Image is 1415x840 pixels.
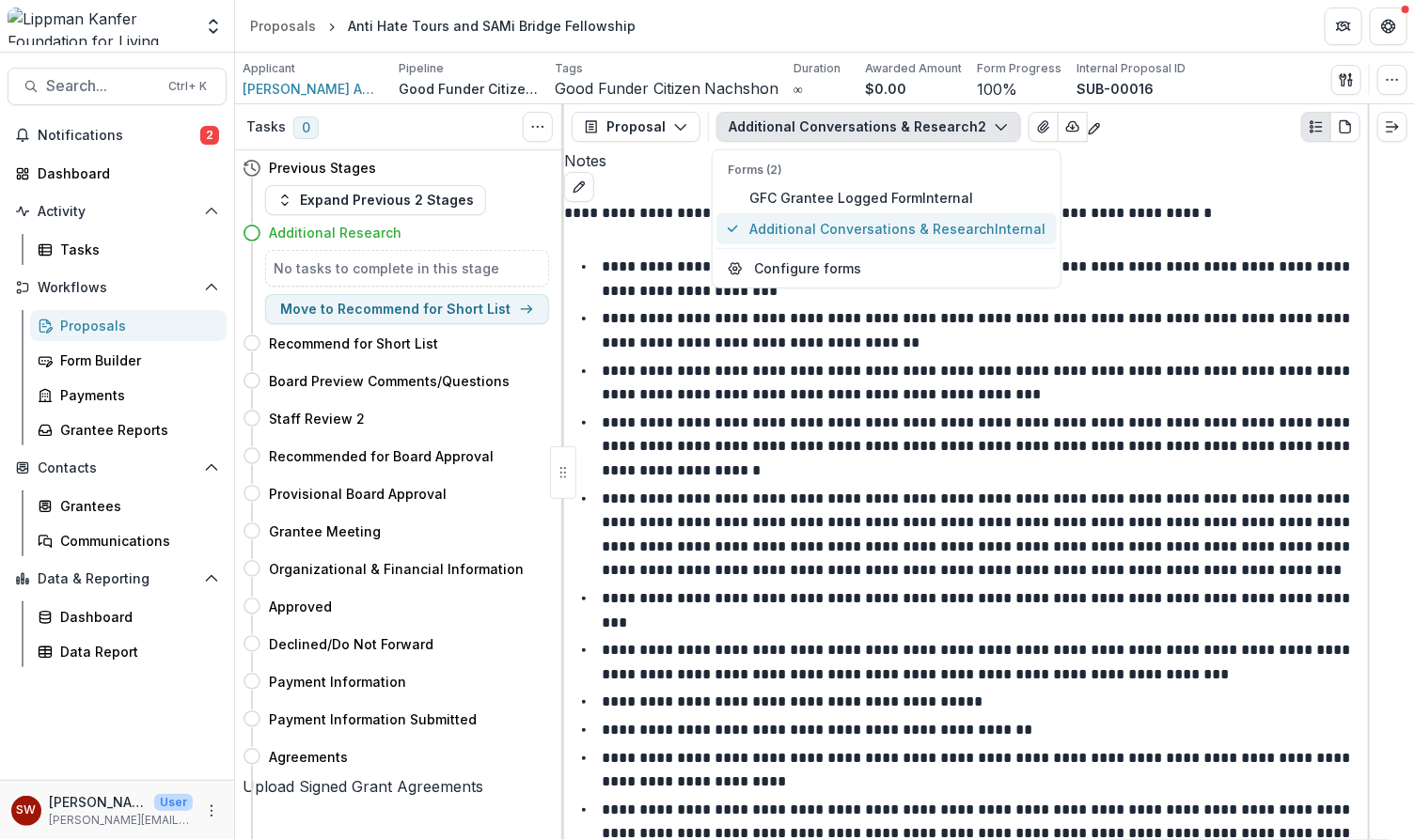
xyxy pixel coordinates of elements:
[269,747,348,767] h4: Agreements
[269,709,477,729] h4: Payment Information Submitted
[8,158,227,189] a: Dashboard
[572,112,700,142] button: Proposal
[8,196,227,226] button: Open Activity
[8,120,227,150] button: Notifications2
[865,79,906,99] p: $0.00
[995,221,1046,237] span: Internal
[269,223,401,242] h4: Additional Research
[38,460,197,476] span: Contacts
[38,163,212,183] div: Dashboard
[399,79,540,99] p: Good Funder Citizen Process
[8,453,227,483] button: Open Contacts
[60,420,212,440] div: Grantee Reports
[749,219,1046,239] span: Additional Conversations & Research
[49,792,147,812] p: [PERSON_NAME]
[60,350,212,370] div: Form Builder
[60,316,212,335] div: Proposals
[728,162,1046,179] p: Forms (2)
[269,597,332,616] h4: Approved
[49,812,193,829] p: [PERSON_NAME][EMAIL_ADDRESS][DOMAIN_NAME]
[38,571,197,587] span: Data & Reporting
[269,484,447,504] h4: Provisional Board Approval
[794,79,803,99] p: ∞
[38,280,197,296] span: Workflows
[265,294,549,324] button: Move to Recommend for Short List
[1301,112,1331,142] button: Plaintext view
[30,414,227,445] a: Grantee Reports
[17,804,37,817] div: Samantha Carlin Willis
[269,672,406,692] h4: Payment Information
[243,79,384,99] a: [PERSON_NAME] American Mizrahi Initiative Inc
[716,112,1021,142] button: Additional Conversations & Research2
[1077,60,1186,77] p: Internal Proposal ID
[293,117,319,139] span: 0
[977,78,1017,101] p: 100 %
[8,564,227,594] button: Open Data & Reporting
[1370,8,1407,45] button: Get Help
[555,80,700,98] span: Good Funder Citizen
[8,272,227,303] button: Open Workflows
[243,60,295,77] p: Applicant
[269,446,494,466] h4: Recommended for Board Approval
[200,126,219,145] span: 2
[1325,8,1362,45] button: Partners
[30,345,227,376] a: Form Builder
[269,521,381,541] h4: Grantee Meeting
[399,60,444,77] p: Pipeline
[60,240,212,259] div: Tasks
[922,190,973,206] span: Internal
[246,119,286,135] h3: Tasks
[977,60,1061,77] p: Form Progress
[1029,112,1059,142] button: View Attached Files
[794,60,841,77] p: Duration
[269,409,365,428] h4: Staff Review 2
[30,490,227,521] a: Grantees
[38,204,197,220] span: Activity
[8,68,227,105] button: Search...
[564,149,1368,172] p: Notes
[243,12,323,39] a: Proposals
[243,12,643,39] nav: breadcrumb
[1087,112,1102,142] button: Edit as form
[704,80,778,98] span: Nachshon
[1330,112,1360,142] button: PDF view
[30,636,227,667] a: Data Report
[243,775,549,798] h5: Upload Signed Grant Agreements
[265,185,486,215] button: Expand Previous 2 Stages
[274,258,541,278] h5: No tasks to complete in this stage
[564,172,594,202] button: edit
[1377,112,1407,142] button: Expand right
[30,310,227,341] a: Proposals
[46,77,157,95] span: Search...
[30,234,227,265] a: Tasks
[60,607,212,627] div: Dashboard
[60,642,212,661] div: Data Report
[269,559,524,579] h4: Organizational & Financial Information
[1077,79,1154,99] p: SUB-00016
[250,16,316,36] div: Proposals
[30,525,227,556] a: Communications
[8,8,193,45] img: Lippman Kanfer Foundation for Living Torah logo
[269,371,510,391] h4: Board Preview Comments/Questions
[60,531,212,551] div: Communications
[865,60,962,77] p: Awarded Amount
[60,385,212,405] div: Payments
[269,634,433,654] h4: Declined/Do Not Forward
[269,158,376,178] h4: Previous Stages
[269,334,438,353] h4: Recommend for Short List
[200,800,223,822] button: More
[749,188,1046,208] span: GFC Grantee Logged Form
[555,60,583,77] p: Tags
[60,496,212,516] div: Grantees
[523,112,553,142] button: Toggle View Cancelled Tasks
[165,76,211,97] div: Ctrl + K
[348,16,636,36] div: Anti Hate Tours and SAMi Bridge Fellowship
[38,128,200,144] span: Notifications
[30,601,227,632] a: Dashboard
[30,380,227,411] a: Payments
[154,794,193,811] p: User
[200,8,227,45] button: Open entity switcher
